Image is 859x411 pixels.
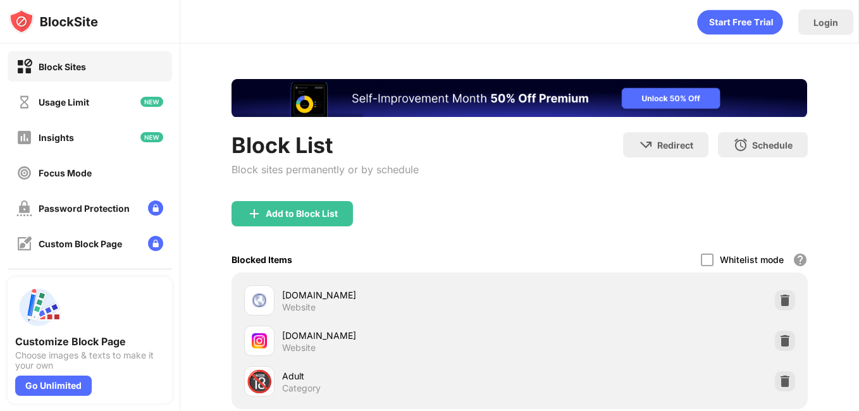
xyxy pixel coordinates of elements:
div: Block Sites [39,61,86,72]
img: push-custom-page.svg [15,285,61,330]
img: new-icon.svg [140,132,163,142]
img: time-usage-off.svg [16,94,32,110]
div: Adult [282,369,519,383]
div: Website [282,302,316,313]
div: Custom Block Page [39,238,122,249]
div: Customize Block Page [15,335,164,348]
div: [DOMAIN_NAME] [282,329,519,342]
div: [DOMAIN_NAME] [282,288,519,302]
img: customize-block-page-off.svg [16,236,32,252]
div: 🔞 [246,369,273,395]
div: Password Protection [39,203,130,214]
img: favicons [252,293,267,308]
img: focus-off.svg [16,165,32,181]
iframe: Sign in with Google Dialog [599,13,846,142]
div: animation [697,9,783,35]
img: password-protection-off.svg [16,200,32,216]
img: block-on.svg [16,59,32,75]
div: Block List [232,132,419,158]
div: Go Unlimited [15,376,92,396]
div: Blocked Items [232,254,292,265]
div: Insights [39,132,74,143]
img: insights-off.svg [16,130,32,145]
div: Block sites permanently or by schedule [232,163,419,176]
img: logo-blocksite.svg [9,9,98,34]
div: Choose images & texts to make it your own [15,350,164,371]
div: Focus Mode [39,168,92,178]
img: lock-menu.svg [148,236,163,251]
div: Add to Block List [266,209,338,219]
div: Category [282,383,321,394]
iframe: Banner [232,79,807,117]
div: Website [282,342,316,353]
div: Whitelist mode [720,254,784,265]
img: favicons [252,333,267,348]
img: new-icon.svg [140,97,163,107]
img: lock-menu.svg [148,200,163,216]
div: Usage Limit [39,97,89,107]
